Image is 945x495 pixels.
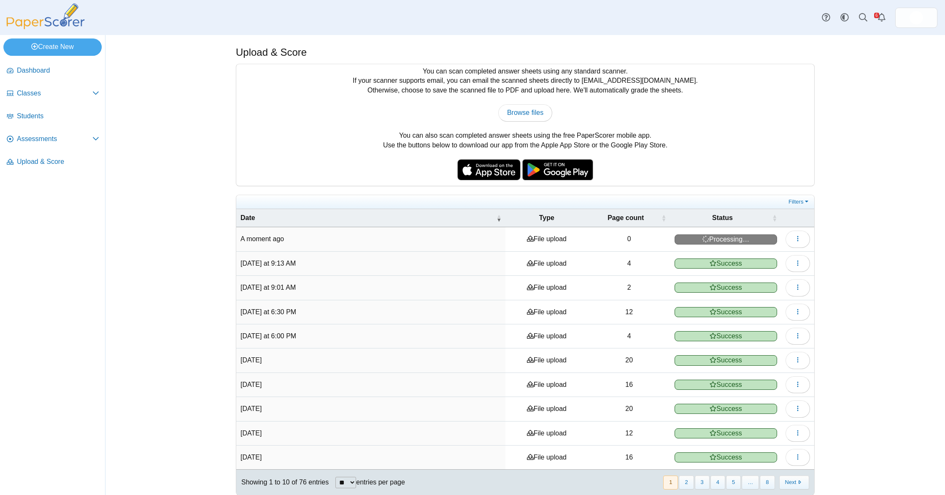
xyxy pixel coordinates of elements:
button: 3 [695,476,710,490]
a: Upload & Score [3,152,103,172]
span: Success [675,258,777,269]
time: Sep 12, 2025 at 6:33 PM [240,356,262,364]
span: Success [675,380,777,390]
td: 4 [588,324,670,348]
span: Classes [17,89,92,98]
td: File upload [505,422,588,446]
time: Sep 20, 2025 at 9:01 AM [240,284,296,291]
span: Page count [592,213,659,223]
button: 8 [760,476,775,490]
button: 5 [726,476,741,490]
span: Success [675,404,777,414]
time: Aug 13, 2025 at 4:18 PM [240,405,262,412]
button: 4 [710,476,725,490]
a: Create New [3,38,102,55]
td: File upload [505,300,588,324]
td: File upload [505,276,588,300]
span: Success [675,283,777,293]
td: 12 [588,300,670,324]
td: File upload [505,324,588,348]
td: File upload [505,348,588,373]
time: Sep 5, 2025 at 6:33 PM [240,381,262,388]
td: File upload [505,227,588,251]
time: Sep 17, 2025 at 6:00 PM [240,332,296,340]
img: ps.cRz8zCdsP4LbcP2q [910,11,923,24]
td: 4 [588,252,670,276]
span: Processing… [675,234,777,245]
time: Aug 11, 2025 at 4:25 PM [240,454,262,461]
a: Classes [3,84,103,104]
a: PaperScorer [3,23,88,30]
a: Filters [786,198,812,206]
td: 20 [588,397,670,421]
span: Dashboard [17,66,99,75]
time: Sep 20, 2025 at 9:13 AM [240,260,296,267]
span: Success [675,428,777,438]
span: Type [510,213,583,223]
a: ps.cRz8zCdsP4LbcP2q [895,8,937,28]
td: 16 [588,446,670,470]
a: Students [3,106,103,127]
div: You can scan completed answer sheets using any standard scanner. If your scanner supports email, ... [236,64,814,186]
td: 16 [588,373,670,397]
a: Dashboard [3,61,103,81]
span: Status [675,213,770,223]
td: File upload [505,252,588,276]
img: apple-store-badge.svg [457,159,521,180]
td: 20 [588,348,670,373]
td: File upload [505,397,588,421]
time: Aug 13, 2025 at 4:18 PM [240,430,262,437]
span: Browse files [507,109,543,116]
span: Date : Activate to remove sorting [496,214,501,222]
img: PaperScorer [3,3,88,29]
span: Students [17,112,99,121]
div: Showing 1 to 10 of 76 entries [236,470,329,495]
td: File upload [505,446,588,470]
label: entries per page [356,479,405,486]
nav: pagination [662,476,809,490]
span: Success [675,452,777,462]
span: Success [675,355,777,365]
time: Sep 23, 2025 at 3:15 PM [240,235,284,242]
span: Page count : Activate to sort [661,214,666,222]
button: 2 [679,476,694,490]
span: Date [240,213,494,223]
td: 12 [588,422,670,446]
img: google-play-badge.png [522,159,593,180]
span: Success [675,331,777,341]
a: Browse files [498,104,552,121]
td: 0 [588,227,670,251]
span: Status : Activate to sort [772,214,777,222]
td: File upload [505,373,588,397]
h1: Upload & Score [236,45,307,60]
span: … [742,476,759,490]
time: Sep 19, 2025 at 6:30 PM [240,308,296,315]
a: Alerts [872,8,891,27]
button: Next [779,476,809,490]
span: Upload & Score [17,157,99,166]
a: Assessments [3,129,103,150]
span: Assessments [17,134,92,144]
span: Success [675,307,777,317]
span: d&k prep prep [910,11,923,24]
button: 1 [663,476,678,490]
td: 2 [588,276,670,300]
